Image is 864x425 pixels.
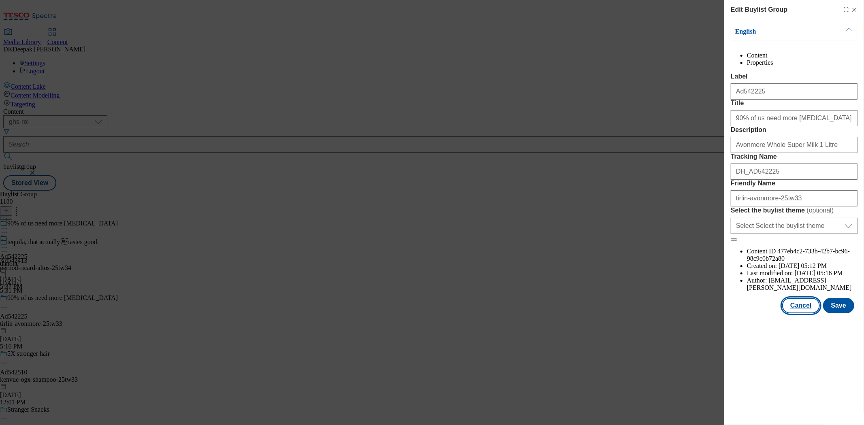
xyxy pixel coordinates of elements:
label: Label [731,73,858,80]
input: Enter Description [731,137,858,153]
li: Last modified on: [747,270,858,277]
span: [EMAIL_ADDRESS][PERSON_NAME][DOMAIN_NAME] [747,277,852,291]
label: Title [731,100,858,107]
button: Cancel [782,298,819,313]
li: Content [747,52,858,59]
p: English [735,28,820,36]
span: [DATE] 05:12 PM [779,262,827,269]
input: Enter Label [731,83,858,100]
span: 477eb4c2-733b-42b7-bc96-98c9c0b72a80 [747,248,850,262]
li: Content ID [747,248,858,262]
input: Enter Tracking Name [731,164,858,180]
li: Properties [747,59,858,66]
label: Tracking Name [731,153,858,160]
input: Enter Title [731,110,858,126]
input: Enter Friendly Name [731,190,858,206]
li: Created on: [747,262,858,270]
li: Author: [747,277,858,291]
span: [DATE] 05:16 PM [795,270,843,276]
h4: Edit Buylist Group [731,5,787,15]
label: Description [731,126,858,134]
label: Select the buylist theme [731,206,858,215]
span: ( optional ) [807,207,834,214]
label: Friendly Name [731,180,858,187]
button: Save [823,298,854,313]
